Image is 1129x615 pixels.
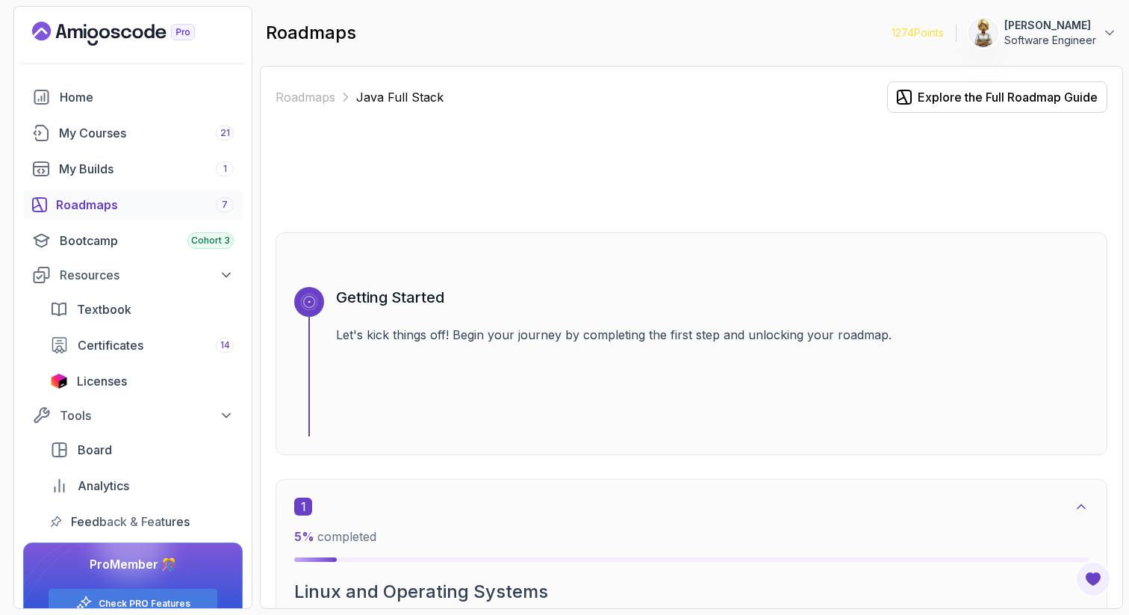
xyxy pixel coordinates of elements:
[41,330,243,360] a: certificates
[1004,18,1096,33] p: [PERSON_NAME]
[276,88,335,106] a: Roadmaps
[59,160,234,178] div: My Builds
[1004,33,1096,48] p: Software Engineer
[60,232,234,250] div: Bootcamp
[23,154,243,184] a: builds
[78,477,129,495] span: Analytics
[60,88,234,106] div: Home
[23,190,243,220] a: roadmaps
[223,163,227,175] span: 1
[356,88,444,106] p: Java Full Stack
[41,507,243,537] a: feedback
[41,435,243,465] a: board
[294,580,1089,604] h2: Linux and Operating Systems
[60,407,234,424] div: Tools
[60,266,234,284] div: Resources
[294,498,312,516] span: 1
[336,287,1089,308] h3: Getting Started
[266,21,356,45] h2: roadmaps
[968,18,1117,48] button: user profile image[PERSON_NAME]Software Engineer
[32,22,229,46] a: Landing page
[969,19,998,47] img: user profile image
[23,262,243,288] button: Resources
[41,471,243,501] a: analytics
[1075,561,1111,597] button: Open Feedback Button
[336,326,1089,344] p: Let's kick things off! Begin your journey by completing the first step and unlocking your roadmap.
[23,402,243,429] button: Tools
[50,374,68,389] img: jetbrains icon
[23,82,243,112] a: home
[77,372,127,390] span: Licenses
[892,25,944,40] p: 1274 Points
[59,124,234,142] div: My Courses
[99,598,190,610] a: Check PRO Features
[56,196,234,214] div: Roadmaps
[220,127,230,139] span: 21
[78,336,143,354] span: Certificates
[191,235,230,247] span: Cohort 3
[887,81,1107,113] button: Explore the Full Roadmap Guide
[918,88,1098,106] div: Explore the Full Roadmap Guide
[71,513,190,531] span: Feedback & Features
[41,366,243,396] a: licenses
[294,529,376,544] span: completed
[77,300,131,318] span: Textbook
[23,118,243,148] a: courses
[222,199,228,211] span: 7
[78,441,112,459] span: Board
[23,226,243,256] a: bootcamp
[220,339,230,351] span: 14
[294,529,314,544] span: 5 %
[41,294,243,324] a: textbook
